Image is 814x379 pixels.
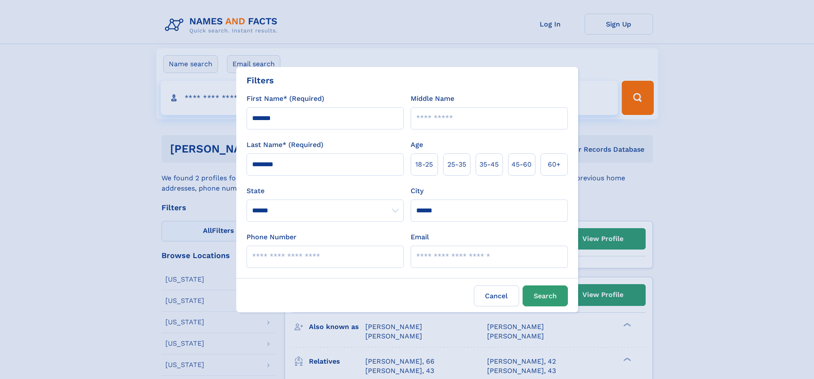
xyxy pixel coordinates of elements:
[523,285,568,306] button: Search
[474,285,519,306] label: Cancel
[447,159,466,170] span: 25‑35
[247,94,324,104] label: First Name* (Required)
[411,94,454,104] label: Middle Name
[411,140,423,150] label: Age
[479,159,499,170] span: 35‑45
[511,159,532,170] span: 45‑60
[548,159,561,170] span: 60+
[411,232,429,242] label: Email
[411,186,423,196] label: City
[247,74,274,87] div: Filters
[415,159,433,170] span: 18‑25
[247,232,297,242] label: Phone Number
[247,186,404,196] label: State
[247,140,323,150] label: Last Name* (Required)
